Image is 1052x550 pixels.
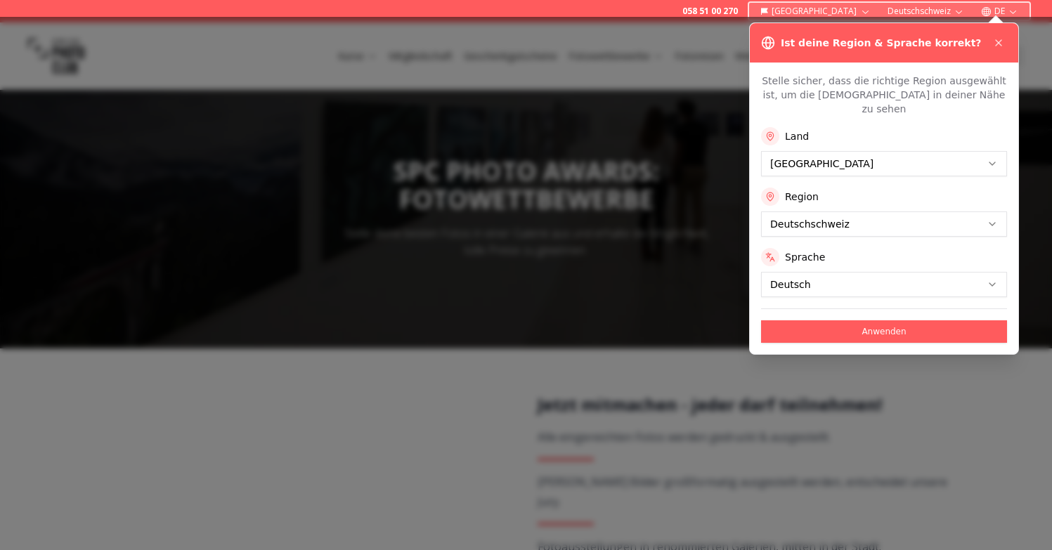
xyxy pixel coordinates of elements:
button: Anwenden [761,320,1007,343]
a: 058 51 00 270 [682,6,738,17]
p: Stelle sicher, dass die richtige Region ausgewählt ist, um die [DEMOGRAPHIC_DATA] in deiner Nähe ... [761,74,1007,116]
label: Sprache [785,250,825,264]
button: Deutschschweiz [882,3,970,20]
button: [GEOGRAPHIC_DATA] [755,3,876,20]
label: Land [785,129,809,143]
h3: Ist deine Region & Sprache korrekt? [781,36,981,50]
label: Region [785,190,819,204]
button: DE [975,3,1024,20]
